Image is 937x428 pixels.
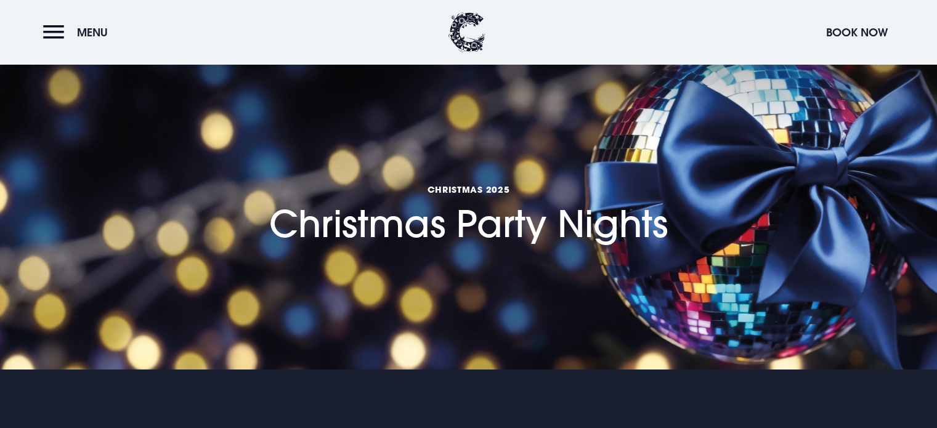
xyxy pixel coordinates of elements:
span: Christmas 2025 [269,184,668,195]
button: Book Now [820,19,894,46]
img: Clandeboye Lodge [448,12,485,52]
button: Menu [43,19,114,46]
h1: Christmas Party Nights [269,130,668,246]
span: Menu [77,25,108,39]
